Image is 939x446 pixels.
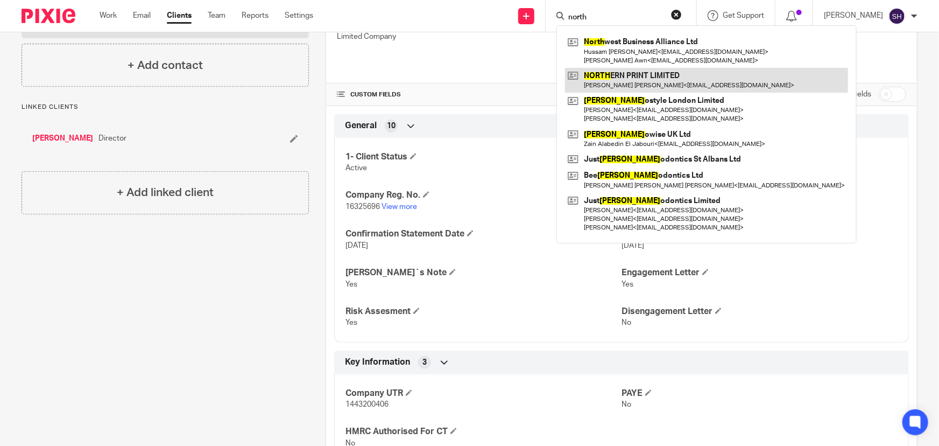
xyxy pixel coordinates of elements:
[22,103,309,111] p: Linked clients
[337,31,622,42] p: Limited Company
[345,401,389,408] span: 1443200406
[345,164,367,172] span: Active
[285,10,313,21] a: Settings
[622,319,631,326] span: No
[208,10,225,21] a: Team
[622,306,898,317] h4: Disengagement Letter
[345,228,622,240] h4: Confirmation Statement Date
[622,388,898,399] h4: PAYE
[345,281,357,288] span: Yes
[32,133,93,144] a: [PERSON_NAME]
[345,357,410,368] span: Key Information
[888,8,906,25] img: svg%3E
[622,242,644,249] span: [DATE]
[345,319,357,326] span: Yes
[167,10,192,21] a: Clients
[622,281,633,288] span: Yes
[345,306,622,317] h4: Risk Assesment
[824,10,883,21] p: [PERSON_NAME]
[100,10,117,21] a: Work
[622,267,898,278] h4: Engagement Letter
[422,357,427,368] span: 3
[345,426,622,437] h4: HMRC Authorised For CT
[22,9,75,23] img: Pixie
[345,151,622,163] h4: 1- Client Status
[723,12,764,19] span: Get Support
[382,203,417,211] a: View more
[133,10,151,21] a: Email
[345,388,622,399] h4: Company UTR
[345,190,622,201] h4: Company Reg. No.
[242,10,269,21] a: Reports
[567,13,664,23] input: Search
[98,133,126,144] span: Director
[622,401,631,408] span: No
[345,242,368,249] span: [DATE]
[671,9,682,20] button: Clear
[345,120,377,131] span: General
[128,57,203,74] h4: + Add contact
[337,90,622,99] h4: CUSTOM FIELDS
[387,121,396,131] span: 10
[345,267,622,278] h4: [PERSON_NAME]`s Note
[345,203,380,211] span: 16325696
[117,184,214,201] h4: + Add linked client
